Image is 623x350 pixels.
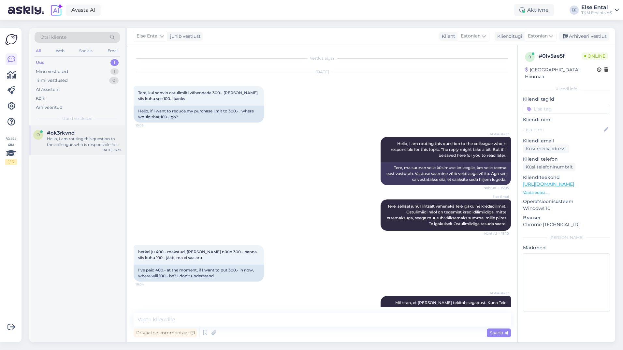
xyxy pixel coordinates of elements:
[137,33,159,40] span: Else Ental
[136,282,160,287] span: 16:04
[134,69,511,75] div: [DATE]
[523,205,610,212] p: Windows 10
[523,190,610,196] p: Vaata edasi ...
[523,96,610,103] p: Kliendi tag'id
[47,130,75,136] span: #ok3rkvnd
[525,66,597,80] div: [GEOGRAPHIC_DATA], Hiiumaa
[5,159,17,165] div: 1 / 3
[523,244,610,251] p: Märkmed
[106,47,120,55] div: Email
[66,5,101,16] a: Avasta AI
[134,106,264,123] div: Hello, if I want to reduce my purchase limit to 300.- , where would that 100.- go?
[489,330,508,336] span: Saada
[523,174,610,181] p: Klienditeekond
[138,90,259,101] span: Tere, kui soovin ostulimiiti vähendada 300.- [PERSON_NAME] siis kuhu see 100.- kaoks
[539,52,582,60] div: # 0lv5ae5f
[523,126,602,133] input: Lisa nimi
[523,138,610,144] p: Kliendi email
[523,86,610,92] div: Kliendi info
[50,3,63,17] img: explore-ai
[559,32,609,41] div: Arhiveeri vestlus
[36,68,68,75] div: Minu vestlused
[110,68,119,75] div: 1
[36,132,40,137] span: o
[5,33,18,46] img: Askly Logo
[36,59,44,66] div: Uus
[54,47,66,55] div: Web
[523,116,610,123] p: Kliendi nimi
[36,95,45,102] div: Kõik
[523,156,610,163] p: Kliendi telefon
[136,123,160,128] span: 15:05
[581,10,612,15] div: TKM Finants AS
[47,136,121,148] div: Hello, I am routing this question to the colleague who is responsible for this topic. The reply m...
[581,5,619,15] a: Else EntalTKM Finants AS
[523,235,610,241] div: [PERSON_NAME]
[523,198,610,205] p: Operatsioonisüsteem
[138,249,258,260] span: hetkel ju 400.- makstud, [PERSON_NAME] nüüd 300.- panna siis kuhu 100.- jääb, ma ei saa aru
[485,194,509,199] span: Else Ental
[514,4,554,16] div: Aktiivne
[387,204,507,226] span: Tere, sellisel juhul lihtsalt väheneks Teie igakuine krediidilimiit. Ostulimiidi näol on tegemist...
[36,104,63,111] div: Arhiveeritud
[523,181,574,187] a: [URL][DOMAIN_NAME]
[523,214,610,221] p: Brauser
[5,136,17,165] div: Vaata siia
[381,162,511,185] div: Tere, ma suunan selle küsimuse kolleegile, kes selle teema eest vastutab. Vastuse saamine võib ve...
[40,34,66,41] span: Otsi kliente
[110,59,119,66] div: 1
[385,300,507,334] span: Mõistan, et [PERSON_NAME] tekitab segadust. Kuna Teie küsimus puudutab konkreetset [PERSON_NAME] ...
[36,86,60,93] div: AI Assistent
[62,116,93,122] span: Uued vestlused
[523,221,610,228] p: Chrome [TECHNICAL_ID]
[529,54,531,59] span: 0
[523,144,569,153] div: Küsi meiliaadressi
[523,163,575,171] div: Küsi telefoninumbrit
[484,231,509,236] span: Nähtud ✓ 15:10
[391,141,507,158] span: Hello, I am routing this question to the colleague who is responsible for this topic. The reply m...
[523,104,610,114] input: Lisa tag
[484,185,509,190] span: Nähtud ✓ 15:05
[528,33,548,40] span: Estonian
[36,77,68,84] div: Tiimi vestlused
[78,47,94,55] div: Socials
[495,33,522,40] div: Klienditugi
[109,77,119,84] div: 0
[570,6,579,15] div: EE
[439,33,455,40] div: Klient
[485,132,509,137] span: AI Assistent
[134,265,264,282] div: I've paid 400.- at the moment, if I want to put 300.- in now, where will 100.- be? I don't unders...
[461,33,481,40] span: Estonian
[582,52,608,60] span: Online
[134,328,197,337] div: Privaatne kommentaar
[581,5,612,10] div: Else Ental
[485,291,509,296] span: AI Assistent
[101,148,121,153] div: [DATE] 16:32
[167,33,201,40] div: juhib vestlust
[134,55,511,61] div: Vestlus algas
[35,47,42,55] div: All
